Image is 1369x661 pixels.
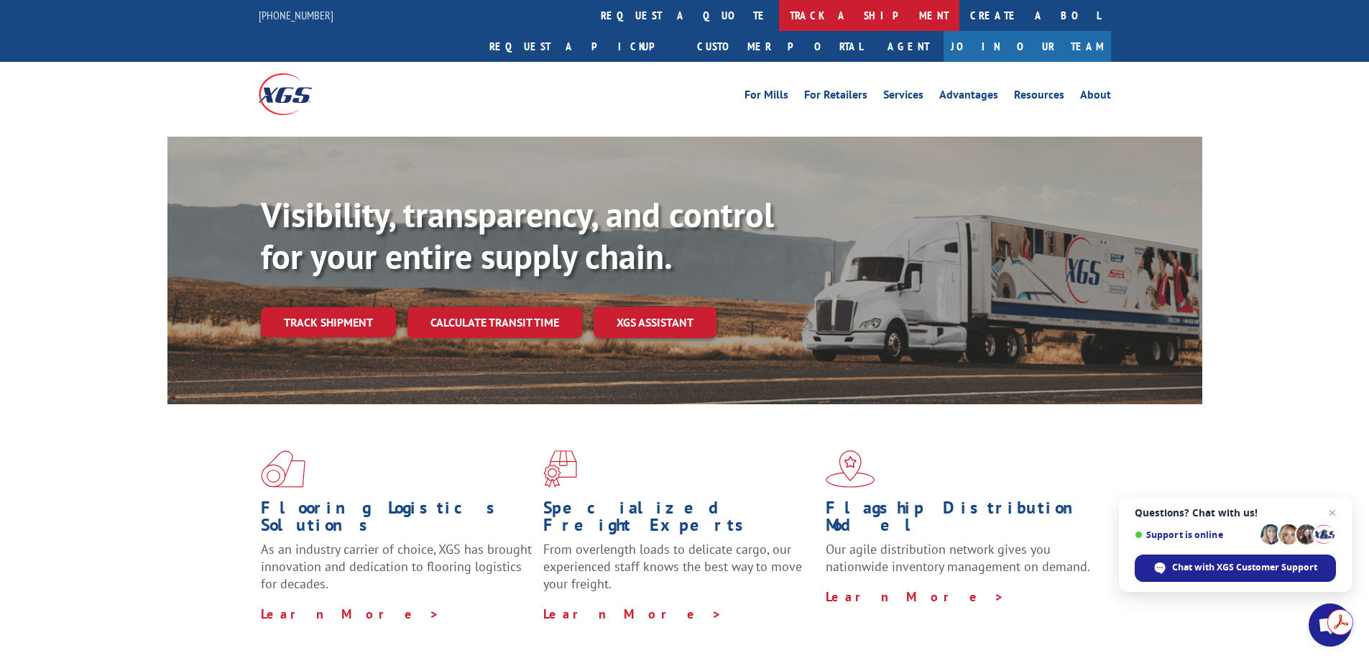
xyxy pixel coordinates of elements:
p: From overlength loads to delicate cargo, our experienced staff knows the best way to move your fr... [543,541,815,605]
span: Questions? Chat with us! [1135,507,1336,519]
a: For Mills [745,89,788,105]
span: As an industry carrier of choice, XGS has brought innovation and dedication to flooring logistics... [261,541,532,592]
a: Learn More > [543,606,722,622]
a: XGS ASSISTANT [594,307,716,338]
img: xgs-icon-focused-on-flooring-red [543,450,577,488]
b: Visibility, transparency, and control for your entire supply chain. [261,192,774,278]
span: Chat with XGS Customer Support [1172,561,1317,574]
span: Support is online [1135,529,1255,540]
a: Track shipment [261,307,396,337]
a: Learn More > [261,606,440,622]
div: Chat with XGS Customer Support [1135,555,1336,582]
a: About [1080,89,1111,105]
a: Resources [1014,89,1064,105]
a: Customer Portal [686,31,873,62]
img: xgs-icon-flagship-distribution-model-red [826,450,875,488]
a: [PHONE_NUMBER] [259,8,333,22]
h1: Specialized Freight Experts [543,499,815,541]
img: xgs-icon-total-supply-chain-intelligence-red [261,450,305,488]
span: Our agile distribution network gives you nationwide inventory management on demand. [826,541,1090,575]
a: Join Our Team [944,31,1111,62]
a: Advantages [939,89,998,105]
span: Close chat [1324,504,1341,521]
h1: Flagship Distribution Model [826,499,1097,541]
a: Agent [873,31,944,62]
a: For Retailers [804,89,867,105]
h1: Flooring Logistics Solutions [261,499,533,541]
a: Calculate transit time [407,307,582,338]
a: Services [883,89,923,105]
a: Learn More > [826,588,1005,605]
div: Open chat [1309,603,1352,647]
a: Request a pickup [479,31,686,62]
